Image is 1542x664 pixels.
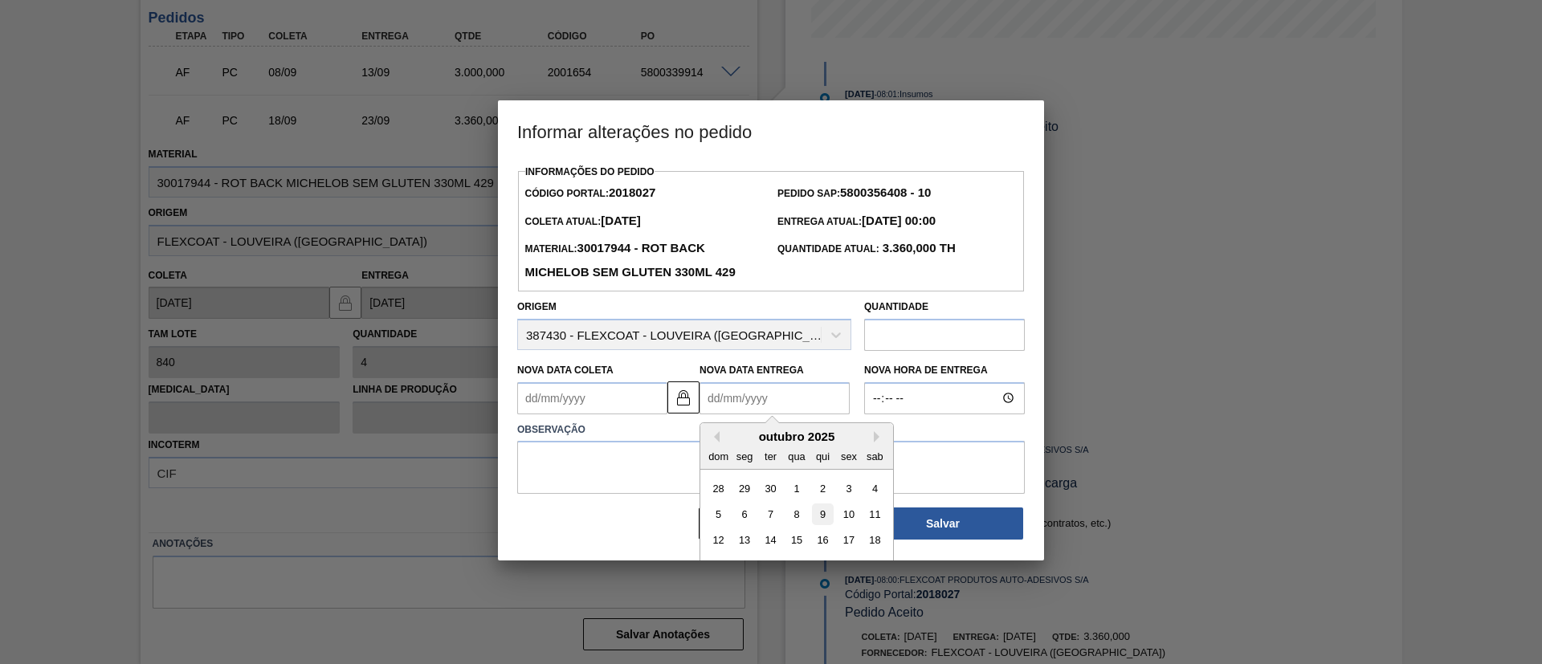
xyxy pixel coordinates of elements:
[879,241,956,255] strong: 3.360,000 TH
[838,445,859,466] div: sex
[760,503,781,525] div: Choose terça-feira, 7 de outubro de 2025
[864,445,886,466] div: sab
[734,503,756,525] div: Choose segunda-feira, 6 de outubro de 2025
[700,382,850,414] input: dd/mm/yyyy
[734,477,756,499] div: Choose segunda-feira, 29 de setembro de 2025
[525,166,655,177] label: Informações do Pedido
[700,430,893,443] div: outubro 2025
[708,431,720,442] button: Previous Month
[609,185,655,199] strong: 2018027
[517,365,614,376] label: Nova Data Coleta
[498,100,1044,161] h3: Informar alterações no pedido
[785,529,807,551] div: Choose quarta-feira, 15 de outubro de 2025
[863,507,1023,540] button: Salvar
[524,243,735,279] span: Material:
[838,529,859,551] div: Choose sexta-feira, 17 de outubro de 2025
[524,216,640,227] span: Coleta Atual:
[862,214,936,227] strong: [DATE] 00:00
[785,503,807,525] div: Choose quarta-feira, 8 de outubro de 2025
[760,477,781,499] div: Choose terça-feira, 30 de setembro de 2025
[864,529,886,551] div: Choose sábado, 18 de outubro de 2025
[864,301,928,312] label: Quantidade
[760,556,781,577] div: Choose terça-feira, 21 de outubro de 2025
[777,216,936,227] span: Entrega Atual:
[601,214,641,227] strong: [DATE]
[777,188,931,199] span: Pedido SAP:
[838,503,859,525] div: Choose sexta-feira, 10 de outubro de 2025
[864,359,1025,382] label: Nova Hora de Entrega
[785,445,807,466] div: qua
[674,388,693,407] img: locked
[708,556,729,577] div: Choose domingo, 19 de outubro de 2025
[700,365,804,376] label: Nova Data Entrega
[785,556,807,577] div: Choose quarta-feira, 22 de outubro de 2025
[524,188,655,199] span: Código Portal:
[838,477,859,499] div: Choose sexta-feira, 3 de outubro de 2025
[708,529,729,551] div: Choose domingo, 12 de outubro de 2025
[517,382,667,414] input: dd/mm/yyyy
[760,445,781,466] div: ter
[734,529,756,551] div: Choose segunda-feira, 13 de outubro de 2025
[524,241,735,279] strong: 30017944 - ROT BACK MICHELOB SEM GLUTEN 330ML 429
[708,503,729,525] div: Choose domingo, 5 de outubro de 2025
[838,556,859,577] div: Choose sexta-feira, 24 de outubro de 2025
[705,475,887,605] div: month 2025-10
[874,431,885,442] button: Next Month
[708,477,729,499] div: Choose domingo, 28 de setembro de 2025
[785,477,807,499] div: Choose quarta-feira, 1 de outubro de 2025
[760,529,781,551] div: Choose terça-feira, 14 de outubro de 2025
[864,556,886,577] div: Choose sábado, 25 de outubro de 2025
[667,381,700,413] button: locked
[708,445,729,466] div: dom
[777,243,956,255] span: Quantidade Atual:
[812,503,834,525] div: Choose quinta-feira, 9 de outubro de 2025
[734,556,756,577] div: Choose segunda-feira, 20 de outubro de 2025
[812,477,834,499] div: Choose quinta-feira, 2 de outubro de 2025
[812,556,834,577] div: Choose quinta-feira, 23 de outubro de 2025
[734,445,756,466] div: seg
[812,529,834,551] div: Choose quinta-feira, 16 de outubro de 2025
[864,477,886,499] div: Choose sábado, 4 de outubro de 2025
[812,445,834,466] div: qui
[840,185,931,199] strong: 5800356408 - 10
[517,301,557,312] label: Origem
[699,507,859,540] button: Fechar
[864,503,886,525] div: Choose sábado, 11 de outubro de 2025
[517,418,1025,442] label: Observação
